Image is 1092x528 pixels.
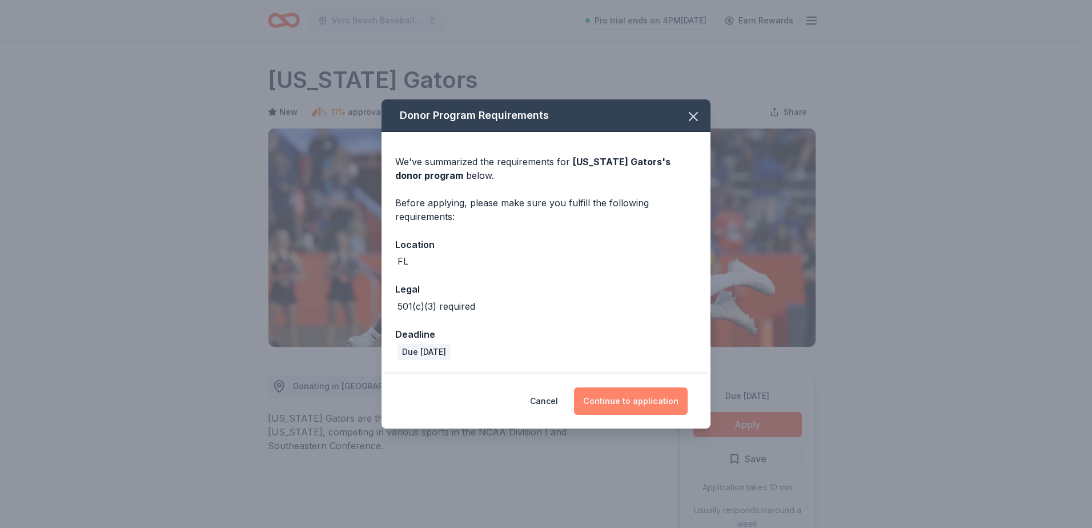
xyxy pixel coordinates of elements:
div: Donor Program Requirements [382,99,710,132]
div: Before applying, please make sure you fulfill the following requirements: [395,196,697,223]
button: Cancel [530,387,558,415]
div: Due [DATE] [398,344,451,360]
button: Continue to application [574,387,688,415]
div: FL [398,254,408,268]
div: Location [395,237,697,252]
div: We've summarized the requirements for below. [395,155,697,182]
div: Legal [395,282,697,297]
div: 501(c)(3) required [398,299,475,313]
div: Deadline [395,327,697,342]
